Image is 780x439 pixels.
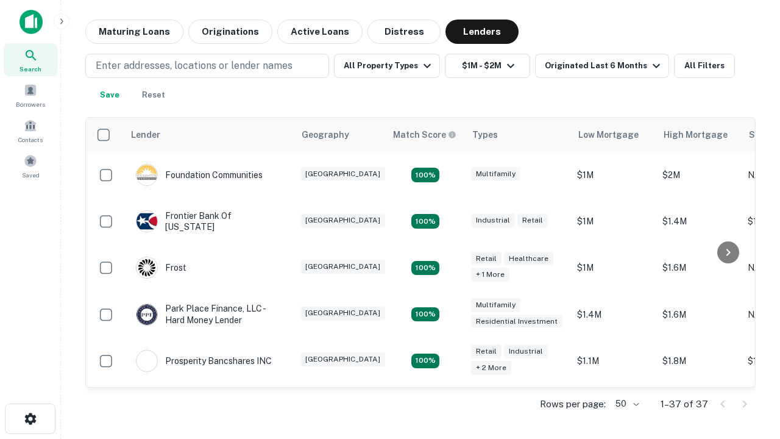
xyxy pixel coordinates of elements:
[90,83,129,107] button: Save your search to get updates of matches that match your search criteria.
[571,244,656,291] td: $1M
[334,54,440,78] button: All Property Types
[471,344,502,359] div: Retail
[411,214,439,229] div: Matching Properties: 4, hasApolloMatch: undefined
[664,127,728,142] div: High Mortgage
[719,341,780,400] iframe: Chat Widget
[300,352,385,366] div: [GEOGRAPHIC_DATA]
[571,291,656,337] td: $1.4M
[571,118,656,152] th: Low Mortgage
[294,118,386,152] th: Geography
[4,149,57,182] a: Saved
[393,128,456,141] div: Capitalize uses an advanced AI algorithm to match your search with the best lender. The match sco...
[136,257,157,278] img: picture
[535,54,669,78] button: Originated Last 6 Months
[300,167,385,181] div: [GEOGRAPHIC_DATA]
[302,127,349,142] div: Geography
[367,20,441,44] button: Distress
[571,384,656,430] td: $1.2M
[96,59,292,73] p: Enter addresses, locations or lender names
[4,43,57,76] a: Search
[131,127,160,142] div: Lender
[16,99,45,109] span: Borrowers
[656,384,742,430] td: $1.2M
[85,54,329,78] button: Enter addresses, locations or lender names
[19,10,43,34] img: capitalize-icon.png
[4,79,57,112] a: Borrowers
[471,213,515,227] div: Industrial
[85,20,183,44] button: Maturing Loans
[22,170,40,180] span: Saved
[471,361,511,375] div: + 2 more
[611,395,641,413] div: 50
[411,354,439,368] div: Matching Properties: 7, hasApolloMatch: undefined
[188,20,272,44] button: Originations
[540,397,606,412] p: Rows per page:
[571,152,656,198] td: $1M
[545,59,664,73] div: Originated Last 6 Months
[656,118,742,152] th: High Mortgage
[656,198,742,244] td: $1.4M
[445,20,519,44] button: Lenders
[656,338,742,384] td: $1.8M
[471,315,562,329] div: Residential Investment
[136,350,272,372] div: Prosperity Bancshares INC
[661,397,708,412] p: 1–37 of 37
[465,118,571,152] th: Types
[411,168,439,182] div: Matching Properties: 4, hasApolloMatch: undefined
[300,260,385,274] div: [GEOGRAPHIC_DATA]
[656,291,742,337] td: $1.6M
[471,252,502,266] div: Retail
[411,261,439,276] div: Matching Properties: 5, hasApolloMatch: undefined
[136,210,282,232] div: Frontier Bank Of [US_STATE]
[124,118,294,152] th: Lender
[504,344,548,359] div: Industrial
[300,213,385,227] div: [GEOGRAPHIC_DATA]
[136,304,157,325] img: picture
[571,198,656,244] td: $1M
[136,165,157,185] img: picture
[4,114,57,147] a: Contacts
[445,54,530,78] button: $1M - $2M
[471,268,509,282] div: + 1 more
[19,64,41,74] span: Search
[472,127,498,142] div: Types
[300,306,385,320] div: [GEOGRAPHIC_DATA]
[504,252,553,266] div: Healthcare
[134,83,173,107] button: Reset
[386,118,465,152] th: Capitalize uses an advanced AI algorithm to match your search with the best lender. The match sco...
[136,351,157,371] img: picture
[277,20,363,44] button: Active Loans
[411,307,439,322] div: Matching Properties: 4, hasApolloMatch: undefined
[18,135,43,145] span: Contacts
[136,164,263,186] div: Foundation Communities
[136,211,157,232] img: picture
[674,54,735,78] button: All Filters
[571,338,656,384] td: $1.1M
[517,213,548,227] div: Retail
[578,127,639,142] div: Low Mortgage
[471,167,520,181] div: Multifamily
[136,303,282,325] div: Park Place Finance, LLC - Hard Money Lender
[471,298,520,312] div: Multifamily
[393,128,454,141] h6: Match Score
[136,257,186,279] div: Frost
[656,152,742,198] td: $2M
[656,244,742,291] td: $1.6M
